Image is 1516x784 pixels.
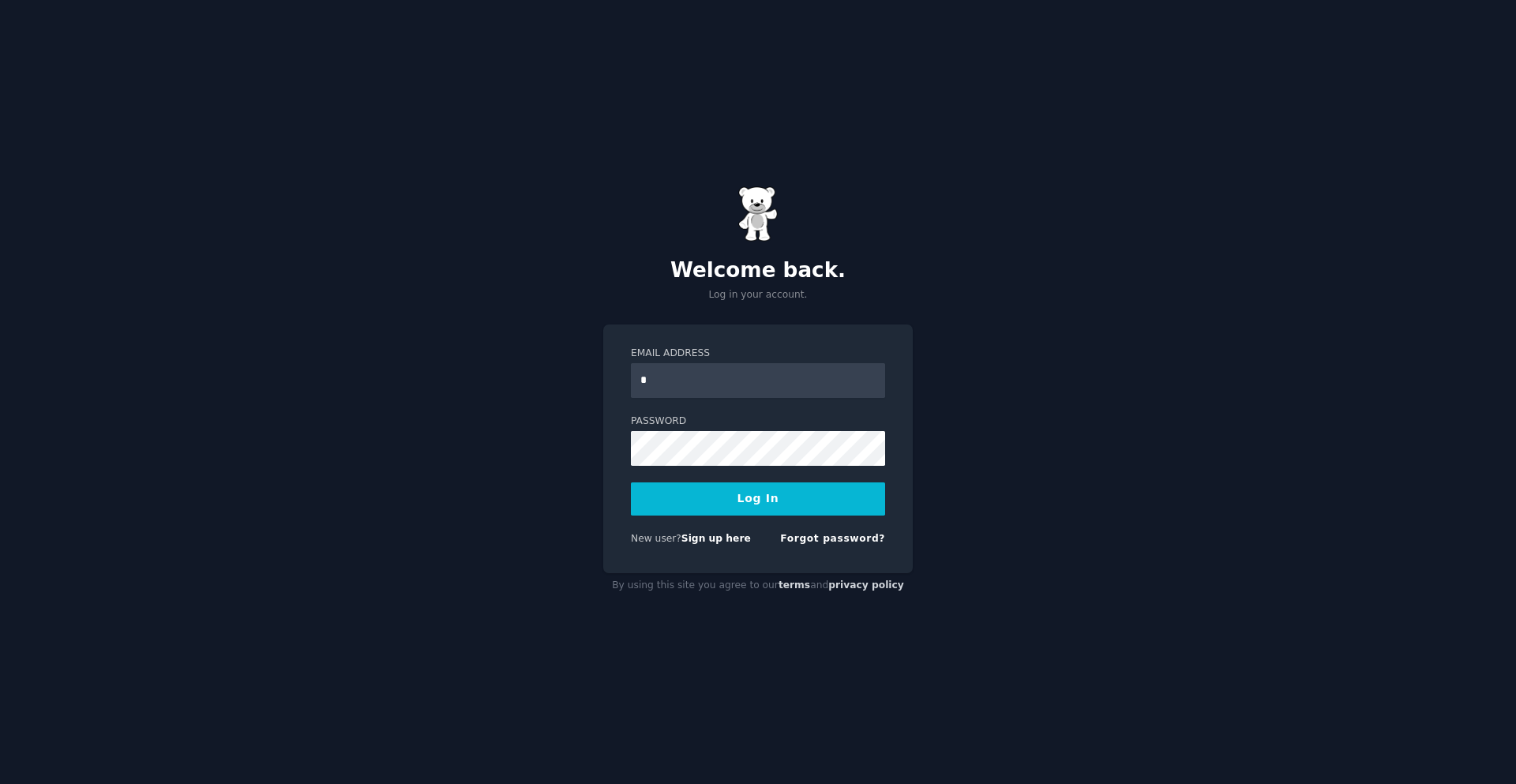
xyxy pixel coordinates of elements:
button: Log In [631,482,885,516]
h2: Welcome back. [603,258,913,283]
a: Sign up here [681,533,751,544]
p: Log in your account. [603,288,913,302]
label: Email Address [631,347,885,361]
img: Gummy Bear [738,186,778,242]
a: terms [779,580,810,591]
a: privacy policy [828,580,904,591]
label: Password [631,415,885,429]
div: By using this site you agree to our and [603,573,913,598]
span: New user? [631,533,681,544]
a: Forgot password? [780,533,885,544]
